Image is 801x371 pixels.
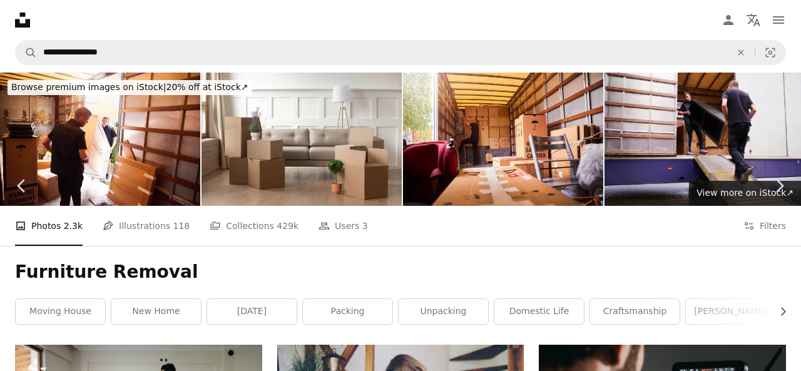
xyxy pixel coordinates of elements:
[15,13,30,28] a: Home — Unsplash
[202,73,402,206] img: Moving day concept, cardboard boxes in modern house living room
[590,299,680,324] a: craftsmanship
[16,299,105,324] a: moving house
[494,299,584,324] a: domestic life
[303,299,392,324] a: packing
[15,40,786,65] form: Find visuals sitewide
[741,8,766,33] button: Language
[15,261,786,283] h1: Furniture Removal
[403,73,603,206] img: Securing the load
[210,206,298,246] a: Collections 429k
[399,299,488,324] a: unpacking
[716,8,741,33] a: Log in / Sign up
[8,80,252,95] div: 20% off at iStock ↗
[11,82,166,92] span: Browse premium images on iStock |
[757,126,801,246] a: Next
[686,299,775,324] a: [PERSON_NAME]
[103,206,190,246] a: Illustrations 118
[743,206,786,246] button: Filters
[173,219,190,233] span: 118
[319,206,368,246] a: Users 3
[696,188,793,198] span: View more on iStock ↗
[16,41,37,64] button: Search Unsplash
[766,8,791,33] button: Menu
[111,299,201,324] a: new home
[772,299,786,324] button: scroll list to the right
[277,219,298,233] span: 429k
[755,41,785,64] button: Visual search
[362,219,368,233] span: 3
[727,41,755,64] button: Clear
[207,299,297,324] a: [DATE]
[689,181,801,206] a: View more on iStock↗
